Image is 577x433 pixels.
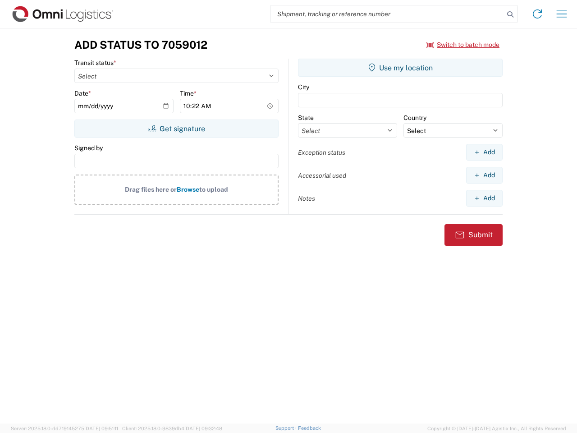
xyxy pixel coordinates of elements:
[403,114,426,122] label: Country
[74,144,103,152] label: Signed by
[466,167,503,184] button: Add
[426,37,499,52] button: Switch to batch mode
[74,59,116,67] label: Transit status
[427,424,566,433] span: Copyright © [DATE]-[DATE] Agistix Inc., All Rights Reserved
[298,171,346,180] label: Accessorial used
[298,59,503,77] button: Use my location
[74,38,207,51] h3: Add Status to 7059012
[184,426,222,431] span: [DATE] 09:32:48
[298,83,309,91] label: City
[466,144,503,161] button: Add
[444,224,503,246] button: Submit
[298,148,345,157] label: Exception status
[298,425,321,431] a: Feedback
[270,5,504,23] input: Shipment, tracking or reference number
[298,194,315,203] label: Notes
[125,186,177,193] span: Drag files here or
[74,89,91,97] label: Date
[122,426,222,431] span: Client: 2025.18.0-9839db4
[74,120,279,138] button: Get signature
[298,114,314,122] label: State
[180,89,197,97] label: Time
[275,425,298,431] a: Support
[11,426,118,431] span: Server: 2025.18.0-dd719145275
[177,186,199,193] span: Browse
[466,190,503,207] button: Add
[84,426,118,431] span: [DATE] 09:51:11
[199,186,228,193] span: to upload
